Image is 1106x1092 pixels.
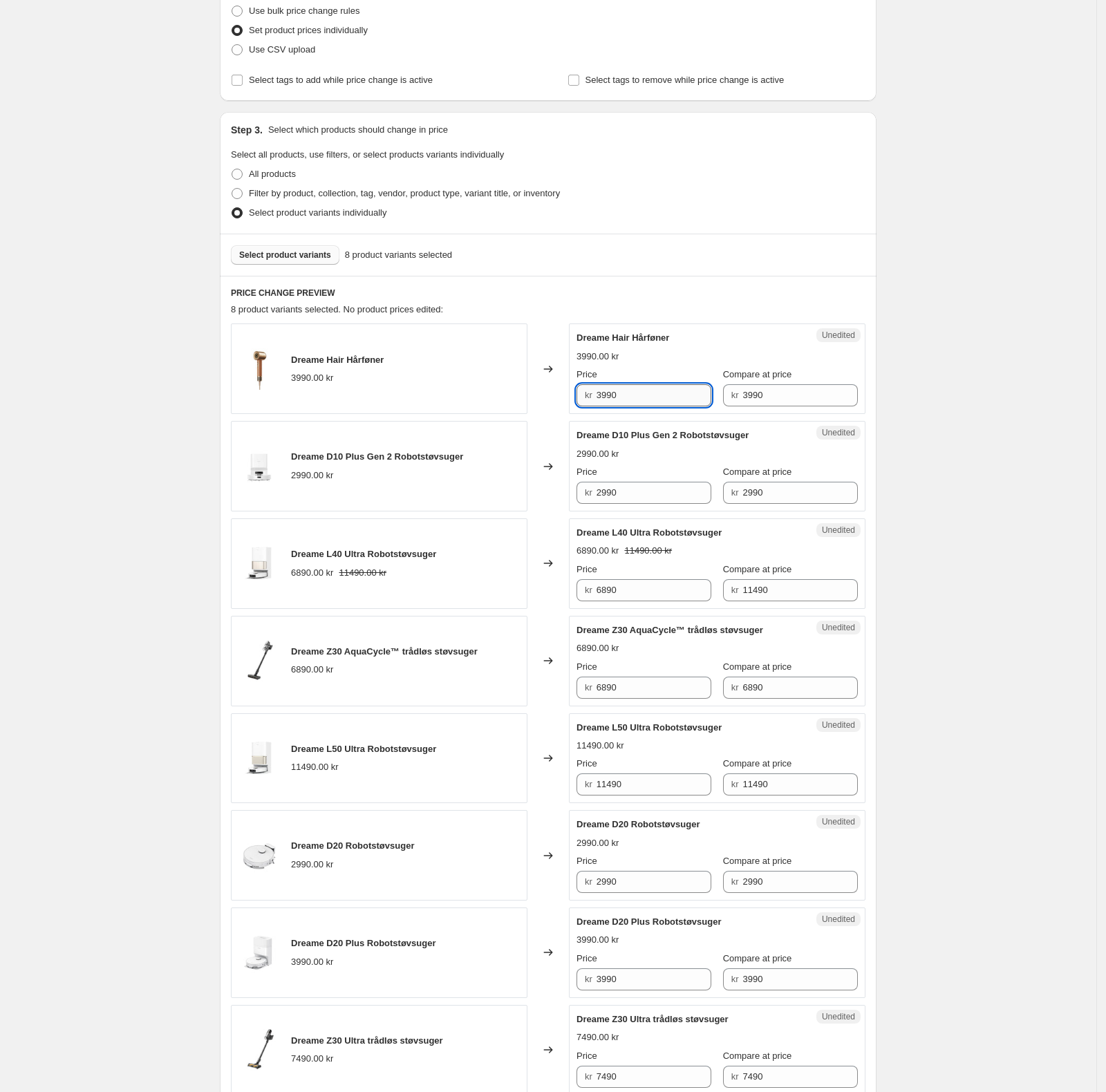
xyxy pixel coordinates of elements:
span: Unedited [822,427,855,438]
img: Total-Front-02_80x.jpg [238,446,280,487]
span: Dreame D20 Robotstøvsuger [291,840,414,851]
span: Compare at price [723,467,792,477]
span: Dreame D20 Plus Robotstøvsuger [577,916,722,927]
span: kr [731,779,739,789]
h2: Step 3. [231,123,263,137]
span: Dreame D10 Plus Gen 2 Robotstøvsuger [291,451,463,462]
span: Dreame D10 Plus Gen 2 Robotstøvsuger [577,430,749,440]
img: 1_9f7729dd-f880-4a7d-a68f-3762de681888_80x.jpg [238,348,280,390]
span: kr [731,1071,739,1082]
span: kr [585,390,592,400]
div: 3990.00 kr [291,371,333,385]
span: Select product variants individually [249,207,386,218]
span: Dreame L40 Ultra Robotstøvsuger [291,549,436,559]
span: Compare at price [723,856,792,866]
div: 2990.00 kr [577,836,619,850]
div: 3990.00 kr [577,350,619,364]
img: D20__-_-_-BaseStation-Left_80x.jpg [238,835,280,876]
span: Dreame Hair Hårføner [577,332,669,343]
span: Dreame D20 Plus Robotstøvsuger [291,938,436,948]
span: Unedited [822,622,855,633]
p: Select which products should change in price [268,123,448,137]
span: Use bulk price change rules [249,6,359,16]
span: kr [731,487,739,498]
span: Select tags to remove while price change is active [585,75,785,85]
span: Price [577,1051,597,1061]
div: 2990.00 kr [291,858,333,872]
span: kr [585,779,592,789]
span: Unedited [822,914,855,925]
div: 6890.00 kr [577,641,619,655]
strike: 11490.00 kr [339,566,386,580]
span: kr [585,487,592,498]
span: Select all products, use filters, or select products variants individually [231,149,504,160]
div: 6890.00 kr [577,544,619,558]
div: 11490.00 kr [291,760,339,774]
span: Price [577,564,597,574]
span: kr [585,876,592,887]
span: Dreame Z30 AquaCycle™ trådløs støvsuger [291,646,478,657]
span: All products [249,169,296,179]
img: D20Plus__-_-_-Total-Leftsideview_80x.jpg [238,932,280,973]
span: Dreame Z30 AquaCycle™ trådløs støvsuger [577,625,763,635]
img: z30ac-WideAngle-SoftRollerBrush_80x.jpg [238,640,280,681]
span: Price [577,758,597,769]
span: kr [731,974,739,984]
span: kr [731,390,739,400]
span: kr [585,682,592,693]
span: 8 product variants selected [345,248,452,262]
span: Select tags to add while price change is active [249,75,433,85]
span: kr [585,585,592,595]
span: 8 product variants selected. No product prices edited: [231,304,443,314]
img: 1_-Wide-Angle-Soft-Roller-Brush-_-_2_80x.jpg [238,1029,280,1071]
span: Dreame Z30 Ultra trådløs støvsuger [291,1035,443,1046]
span: Compare at price [723,661,792,672]
button: Select product variants [231,245,339,265]
div: 7490.00 kr [291,1052,333,1066]
strike: 11490.00 kr [624,544,672,558]
span: Compare at price [723,369,792,379]
span: Compare at price [723,564,792,574]
span: Dreame Hair Hårføner [291,355,384,365]
span: Dreame L50 Ultra Robotstøvsuger [577,722,722,733]
span: Filter by product, collection, tag, vendor, product type, variant title, or inventory [249,188,560,198]
div: 3990.00 kr [291,955,333,969]
span: Dreame L50 Ultra Robotstøvsuger [291,744,436,754]
div: 6890.00 kr [291,566,333,580]
span: Unedited [822,525,855,536]
span: Unedited [822,816,855,827]
h6: PRICE CHANGE PREVIEW [231,288,865,299]
span: Compare at price [723,758,792,769]
span: Unedited [822,719,855,731]
span: Dreame D20 Robotstøvsuger [577,819,700,829]
span: Compare at price [723,1051,792,1061]
span: Select product variants [239,250,331,261]
img: L50_Ultra_Total-Right-_-_01_80x.jpg [238,737,280,779]
span: Price [577,856,597,866]
span: Price [577,467,597,477]
img: Total-Right-_-_01_fe24e486-bd8e-4a22-89e9-e1354e6cf3be_80x.jpg [238,543,280,584]
span: Price [577,661,597,672]
span: kr [585,974,592,984]
span: Price [577,369,597,379]
div: 7490.00 kr [577,1030,619,1044]
span: kr [731,876,739,887]
div: 11490.00 kr [577,739,624,753]
span: Dreame Z30 Ultra trådløs støvsuger [577,1014,729,1024]
span: Dreame L40 Ultra Robotstøvsuger [577,527,722,538]
span: kr [731,585,739,595]
span: Price [577,953,597,963]
span: Set product prices individually [249,25,368,35]
div: 6890.00 kr [291,663,333,677]
span: Unedited [822,1011,855,1022]
div: 3990.00 kr [577,933,619,947]
span: Unedited [822,330,855,341]
span: Compare at price [723,953,792,963]
span: Use CSV upload [249,44,315,55]
div: 2990.00 kr [577,447,619,461]
span: kr [731,682,739,693]
div: 2990.00 kr [291,469,333,482]
span: kr [585,1071,592,1082]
